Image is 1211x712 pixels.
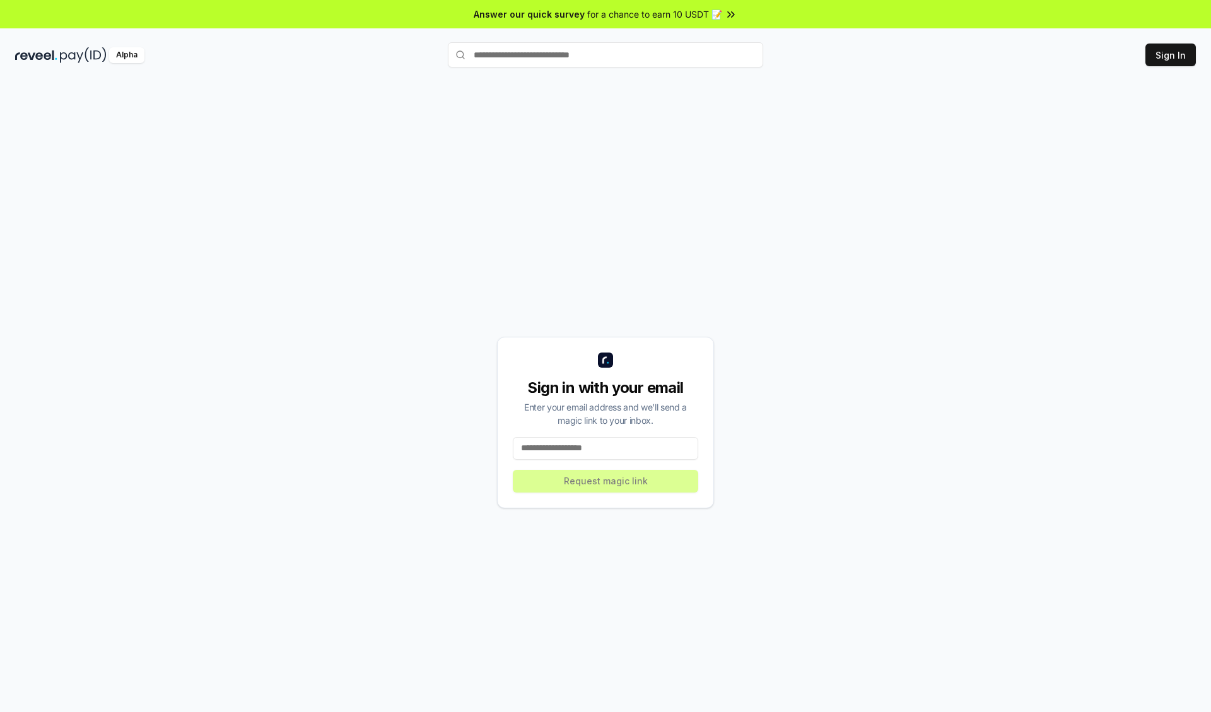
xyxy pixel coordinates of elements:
img: pay_id [60,47,107,63]
div: Enter your email address and we’ll send a magic link to your inbox. [513,400,698,427]
img: reveel_dark [15,47,57,63]
button: Sign In [1145,44,1196,66]
div: Alpha [109,47,144,63]
div: Sign in with your email [513,378,698,398]
img: logo_small [598,353,613,368]
span: for a chance to earn 10 USDT 📝 [587,8,722,21]
span: Answer our quick survey [474,8,585,21]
